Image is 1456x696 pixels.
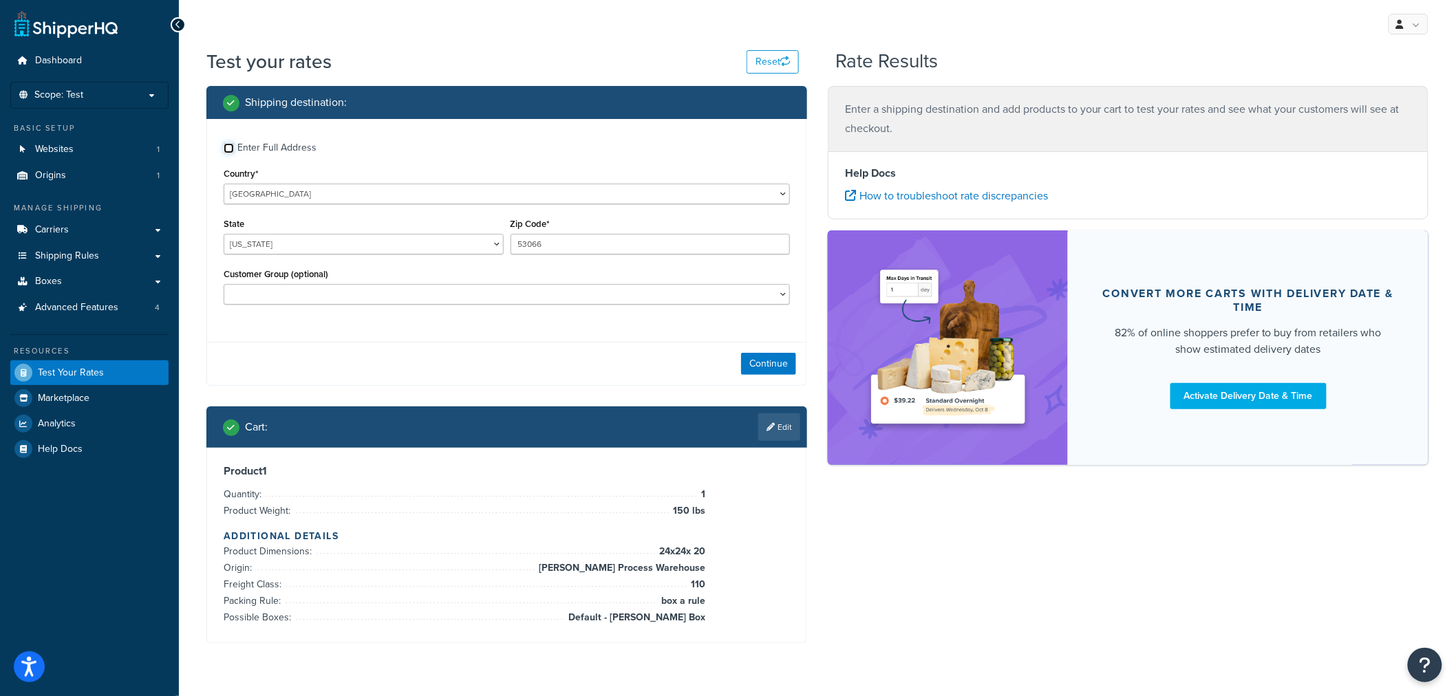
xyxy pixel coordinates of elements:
span: Carriers [35,224,69,236]
span: 150 lbs [670,503,705,519]
a: Activate Delivery Date & Time [1170,383,1327,409]
h2: Rate Results [836,51,939,72]
span: 1 [157,170,160,182]
a: Help Docs [10,437,169,461]
li: Websites [10,137,169,162]
p: Enter a shipping destination and add products to your cart to test your rates and see what your c... [845,100,1411,138]
button: Continue [741,353,796,375]
span: Dashboard [35,55,82,67]
input: Enter Full Address [224,143,234,153]
span: Origin: [224,561,255,575]
h4: Help Docs [845,165,1411,182]
div: Resources [10,345,169,357]
div: 82% of online shoppers prefer to buy from retailers who show estimated delivery dates [1101,325,1395,358]
span: Boxes [35,276,62,287]
a: Origins1 [10,163,169,188]
label: Customer Group (optional) [224,269,328,279]
label: Country* [224,168,258,179]
span: Default - [PERSON_NAME] Box [565,609,705,626]
a: How to troubleshoot rate discrepancies [845,188,1048,204]
span: [PERSON_NAME] Process Warehouse [535,560,705,576]
a: Analytics [10,411,169,436]
div: Convert more carts with delivery date & time [1101,287,1395,314]
span: Product Weight: [224,503,294,518]
span: Shipping Rules [35,250,99,262]
li: Origins [10,163,169,188]
a: Carriers [10,217,169,243]
span: Advanced Features [35,302,118,314]
a: Advanced Features4 [10,295,169,320]
span: Analytics [38,418,76,430]
span: box a rule [658,593,705,609]
label: Zip Code* [511,219,550,229]
h1: Test your rates [206,48,332,75]
li: Advanced Features [10,295,169,320]
span: Product Dimensions: [224,544,315,558]
h2: Shipping destination : [245,96,347,109]
span: Scope: Test [34,89,83,101]
span: Packing Rule: [224,594,284,608]
a: Edit [758,413,800,441]
div: Enter Full Address [237,138,317,157]
a: Shipping Rules [10,243,169,269]
a: Test Your Rates [10,360,169,385]
label: State [224,219,244,229]
a: Websites1 [10,137,169,162]
span: 24 x 24 x 20 [656,543,705,560]
a: Dashboard [10,48,169,74]
h2: Cart : [245,421,268,433]
button: Open Resource Center [1408,648,1442,682]
h3: Product 1 [224,464,790,478]
h4: Additional Details [224,529,790,543]
span: Test Your Rates [38,367,104,379]
span: Help Docs [38,444,83,455]
span: Origins [35,170,66,182]
div: Basic Setup [10,122,169,134]
img: feature-image-ddt-36eae7f7280da8017bfb280eaccd9c446f90b1fe08728e4019434db127062ab4.png [862,251,1034,444]
span: Freight Class: [224,577,285,591]
div: Manage Shipping [10,202,169,214]
span: Possible Boxes: [224,610,295,624]
span: Websites [35,144,74,155]
a: Marketplace [10,386,169,411]
a: Boxes [10,269,169,294]
span: 1 [157,144,160,155]
span: Quantity: [224,487,265,501]
span: Marketplace [38,393,89,404]
button: Reset [747,50,799,74]
span: 110 [687,576,705,593]
span: 4 [155,302,160,314]
span: 1 [698,486,705,503]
